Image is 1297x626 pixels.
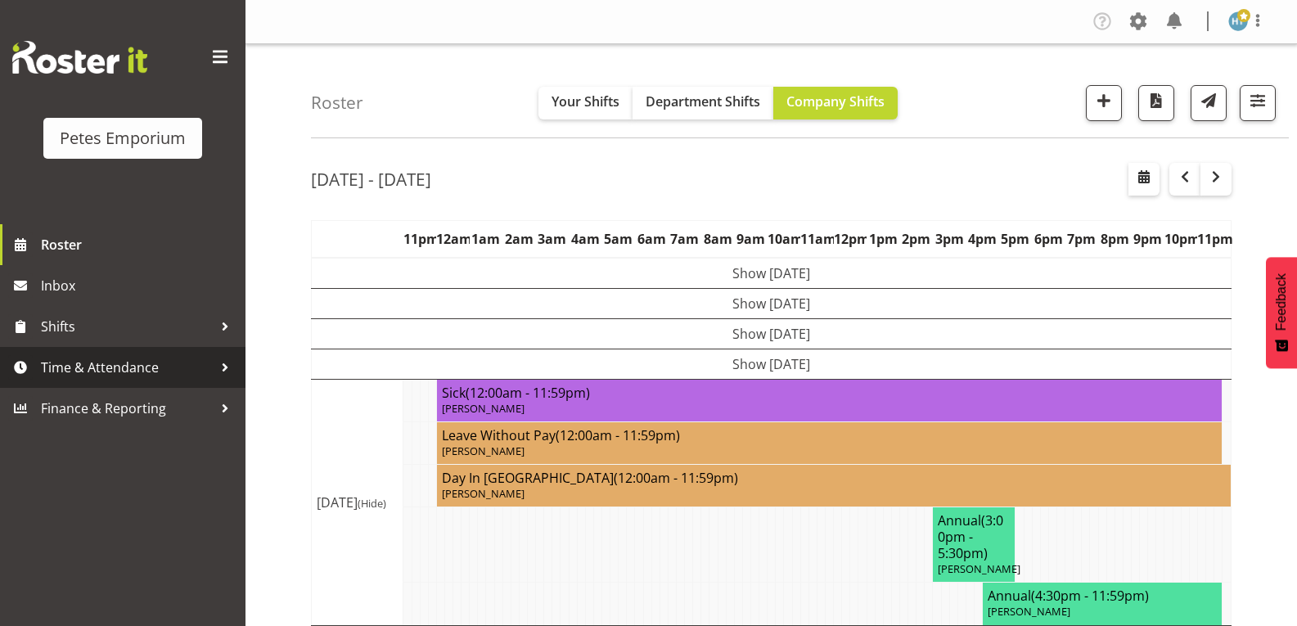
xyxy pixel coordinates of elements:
[538,87,633,119] button: Your Shifts
[312,288,1232,318] td: Show [DATE]
[1086,85,1122,121] button: Add a new shift
[1031,587,1149,605] span: (4:30pm - 11:59pm)
[966,220,998,258] th: 4pm
[635,220,668,258] th: 6am
[536,220,569,258] th: 3am
[552,92,619,110] span: Your Shifts
[1098,220,1131,258] th: 8pm
[1132,220,1164,258] th: 9pm
[466,384,590,402] span: (12:00am - 11:59pm)
[988,604,1070,619] span: [PERSON_NAME]
[502,220,535,258] th: 2am
[768,220,800,258] th: 10am
[646,92,760,110] span: Department Shifts
[442,427,1217,444] h4: Leave Without Pay
[470,220,502,258] th: 1am
[834,220,867,258] th: 12pm
[312,349,1232,379] td: Show [DATE]
[311,93,363,112] h4: Roster
[668,220,700,258] th: 7am
[701,220,734,258] th: 8am
[999,220,1032,258] th: 5pm
[1065,220,1098,258] th: 7pm
[442,486,525,501] span: [PERSON_NAME]
[988,588,1217,604] h4: Annual
[773,87,898,119] button: Company Shifts
[41,355,213,380] span: Time & Attendance
[633,87,773,119] button: Department Shifts
[556,426,680,444] span: (12:00am - 11:59pm)
[12,41,147,74] img: Rosterit website logo
[436,220,469,258] th: 12am
[1032,220,1065,258] th: 6pm
[311,169,431,190] h2: [DATE] - [DATE]
[1240,85,1276,121] button: Filter Shifts
[1197,220,1231,258] th: 11pm
[734,220,767,258] th: 9am
[312,379,403,625] td: [DATE]
[1228,11,1248,31] img: helena-tomlin701.jpg
[60,126,186,151] div: Petes Emporium
[800,220,833,258] th: 11am
[614,469,738,487] span: (12:00am - 11:59pm)
[1191,85,1227,121] button: Send a list of all shifts for the selected filtered period to all rostered employees.
[442,385,1217,401] h4: Sick
[1128,163,1160,196] button: Select a specific date within the roster.
[403,220,436,258] th: 11pm
[41,314,213,339] span: Shifts
[41,232,237,257] span: Roster
[1164,220,1197,258] th: 10pm
[41,273,237,298] span: Inbox
[312,258,1232,289] td: Show [DATE]
[786,92,885,110] span: Company Shifts
[569,220,601,258] th: 4am
[358,496,386,511] span: (Hide)
[938,511,1003,562] span: (3:00pm - 5:30pm)
[1138,85,1174,121] button: Download a PDF of the roster according to the set date range.
[41,396,213,421] span: Finance & Reporting
[312,318,1232,349] td: Show [DATE]
[442,444,525,458] span: [PERSON_NAME]
[442,401,525,416] span: [PERSON_NAME]
[1274,273,1289,331] span: Feedback
[938,512,1010,561] h4: Annual
[899,220,932,258] th: 2pm
[867,220,899,258] th: 1pm
[938,561,1020,576] span: [PERSON_NAME]
[602,220,635,258] th: 5am
[1266,257,1297,368] button: Feedback - Show survey
[933,220,966,258] th: 3pm
[442,470,1226,486] h4: Day In [GEOGRAPHIC_DATA]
